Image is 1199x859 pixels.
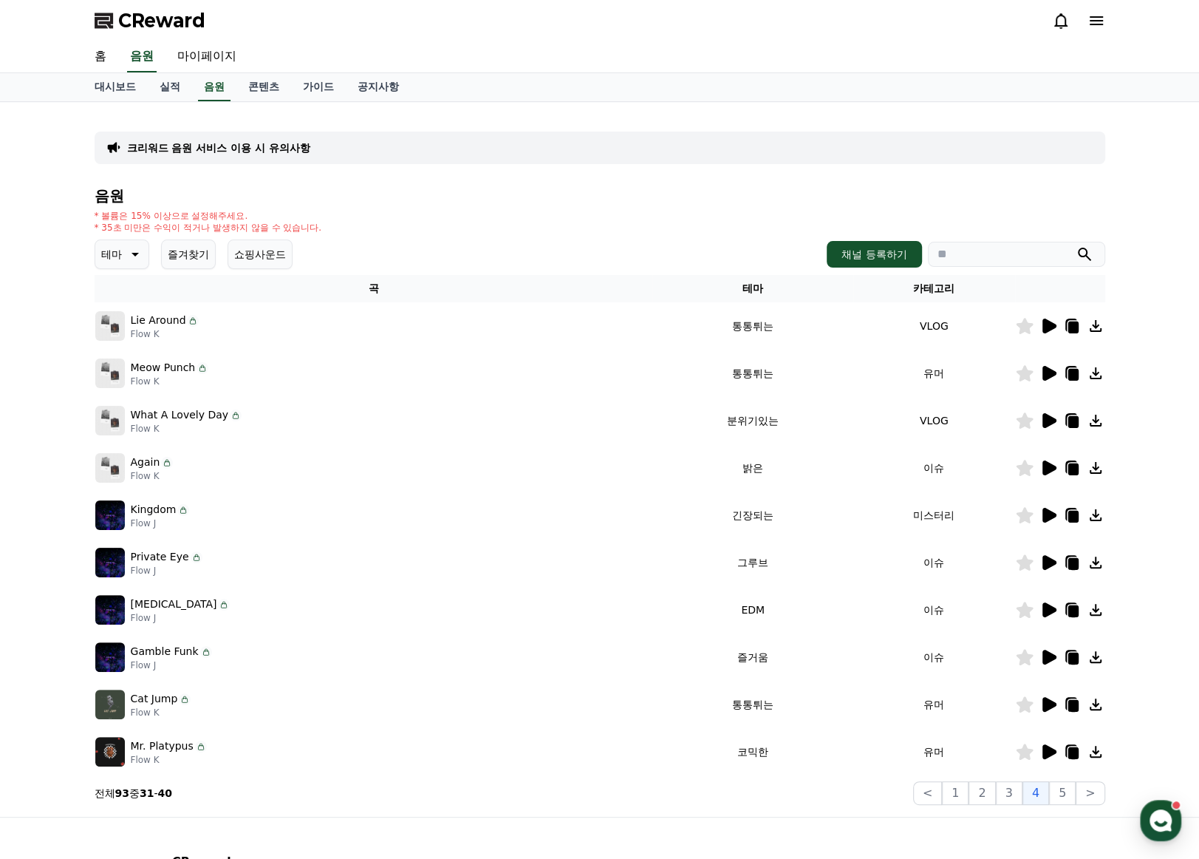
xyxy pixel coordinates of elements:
[131,691,178,707] p: Cat Jump
[95,188,1105,204] h4: 음원
[95,453,125,483] img: music
[996,781,1022,805] button: 3
[291,73,346,101] a: 가이드
[131,423,242,435] p: Flow K
[652,275,853,302] th: 테마
[1022,781,1049,805] button: 4
[131,313,186,328] p: Lie Around
[652,350,853,397] td: 통통튀는
[652,302,853,350] td: 통통튀는
[228,240,293,269] button: 쇼핑사운드
[228,491,246,503] span: 설정
[827,241,921,268] button: 채널 등록하기
[853,275,1015,302] th: 카테고리
[47,491,55,503] span: 홈
[95,500,125,530] img: music
[95,311,125,341] img: music
[969,781,995,805] button: 2
[942,781,969,805] button: 1
[131,612,230,624] p: Flow J
[652,397,853,444] td: 분위기있는
[131,739,194,754] p: Mr. Platypus
[118,9,205,33] span: CReward
[853,492,1015,539] td: 미스터리
[853,350,1015,397] td: 유머
[236,73,291,101] a: 콘텐츠
[131,659,212,671] p: Flow J
[853,586,1015,634] td: 이슈
[83,41,118,72] a: 홈
[148,73,192,101] a: 실적
[135,492,153,503] span: 대화
[98,469,191,506] a: 대화
[95,786,173,801] p: 전체 중 -
[853,681,1015,728] td: 유머
[131,549,189,565] p: Private Eye
[198,73,230,101] a: 음원
[1049,781,1076,805] button: 5
[131,502,177,517] p: Kingdom
[95,690,125,719] img: music
[853,444,1015,492] td: 이슈
[913,781,942,805] button: <
[853,634,1015,681] td: 이슈
[161,240,216,269] button: 즐겨찾기
[4,469,98,506] a: 홈
[95,406,125,435] img: music
[131,470,174,482] p: Flow K
[101,244,122,265] p: 테마
[346,73,411,101] a: 공지사항
[1076,781,1104,805] button: >
[140,787,154,799] strong: 31
[131,407,229,423] p: What A Lovely Day
[652,492,853,539] td: 긴장되는
[131,517,190,529] p: Flow J
[158,787,172,799] strong: 40
[95,737,125,767] img: music
[95,240,149,269] button: 테마
[95,222,322,234] p: * 35초 미만은 수익이 적거나 발생하지 않을 수 있습니다.
[652,539,853,586] td: 그루브
[652,681,853,728] td: 통통튀는
[131,360,196,376] p: Meow Punch
[131,565,202,577] p: Flow J
[115,787,129,799] strong: 93
[131,644,199,659] p: Gamble Funk
[652,586,853,634] td: EDM
[131,376,209,387] p: Flow K
[95,642,125,672] img: music
[95,548,125,577] img: music
[853,539,1015,586] td: 이슈
[165,41,248,72] a: 마이페이지
[95,210,322,222] p: * 볼륨은 15% 이상으로 설정해주세요.
[127,140,310,155] a: 크리워드 음원 서비스 이용 시 유의사항
[131,455,160,470] p: Again
[131,754,207,766] p: Flow K
[95,359,125,388] img: music
[127,41,157,72] a: 음원
[652,634,853,681] td: 즐거움
[83,73,148,101] a: 대시보드
[853,397,1015,444] td: VLOG
[131,597,217,612] p: [MEDICAL_DATA]
[853,728,1015,775] td: 유머
[95,9,205,33] a: CReward
[131,707,191,719] p: Flow K
[95,275,653,302] th: 곡
[652,444,853,492] td: 밝은
[95,595,125,625] img: music
[131,328,199,340] p: Flow K
[652,728,853,775] td: 코믹한
[853,302,1015,350] td: VLOG
[191,469,284,506] a: 설정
